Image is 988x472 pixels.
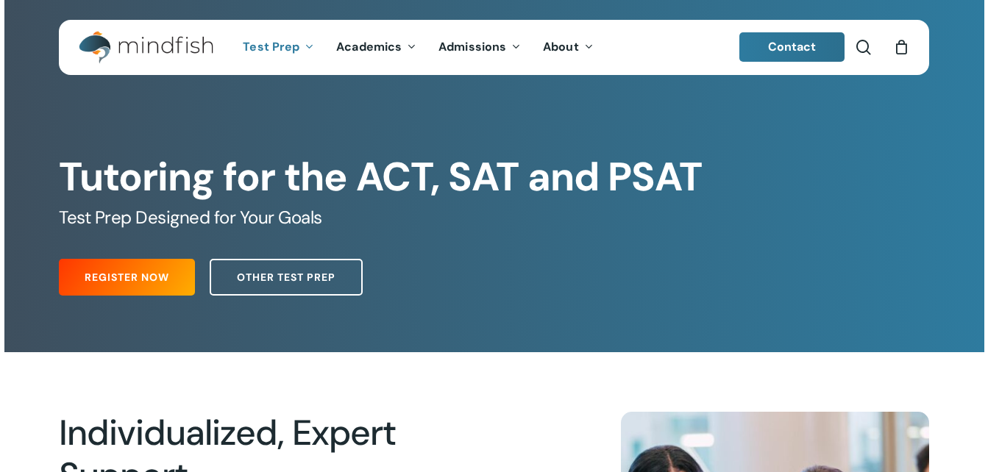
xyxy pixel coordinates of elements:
span: Register Now [85,270,169,285]
a: Cart [893,39,909,55]
span: Academics [336,39,402,54]
span: Test Prep [243,39,299,54]
span: Contact [768,39,817,54]
a: Admissions [427,41,532,54]
a: Contact [739,32,845,62]
span: About [543,39,579,54]
span: Other Test Prep [237,270,335,285]
a: Register Now [59,259,195,296]
a: About [532,41,605,54]
span: Admissions [438,39,506,54]
h5: Test Prep Designed for Your Goals [59,206,929,229]
a: Test Prep [232,41,325,54]
a: Other Test Prep [210,259,363,296]
h1: Tutoring for the ACT, SAT and PSAT [59,154,929,201]
a: Academics [325,41,427,54]
header: Main Menu [59,20,929,75]
nav: Main Menu [232,20,604,75]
